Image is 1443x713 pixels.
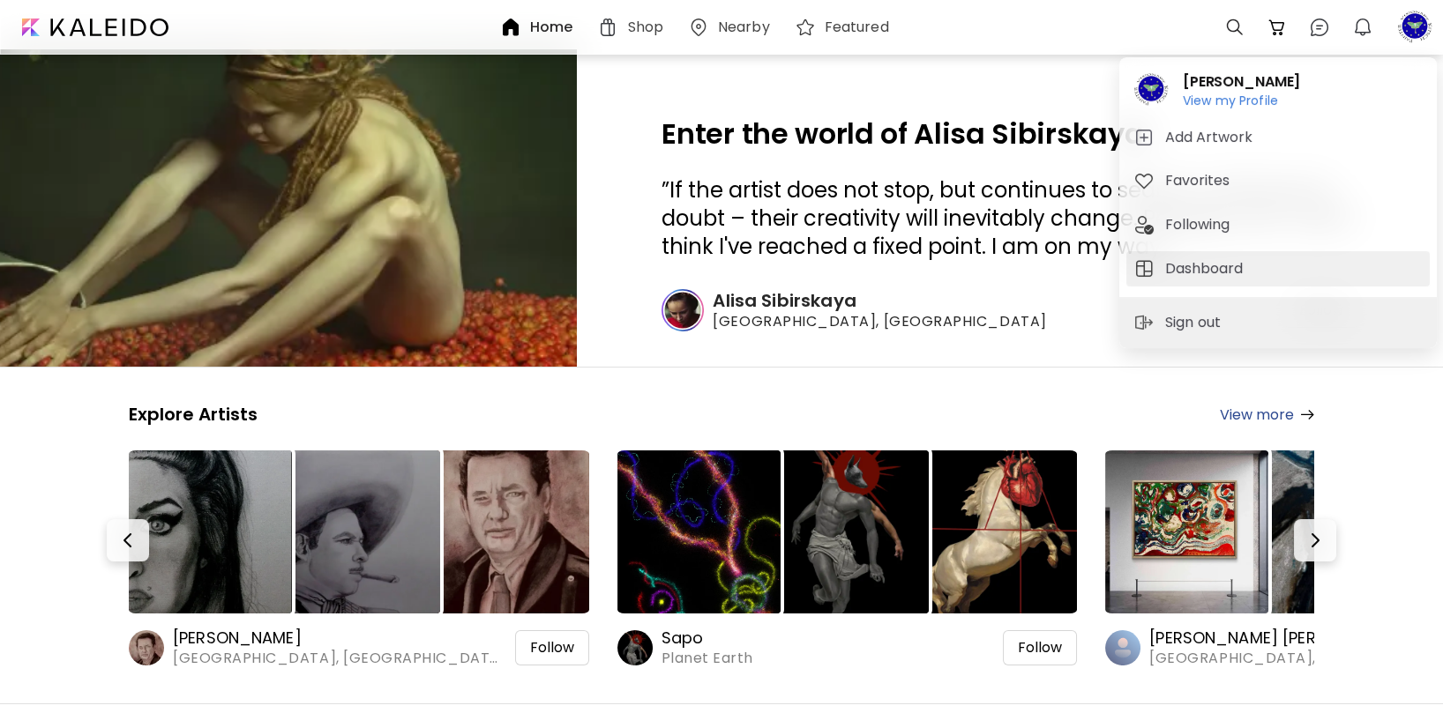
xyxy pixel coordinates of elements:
h5: Favorites [1165,170,1235,191]
h5: Add Artwork [1165,127,1258,148]
button: tabFollowing [1126,207,1430,242]
img: tab [1133,127,1155,148]
h5: Dashboard [1165,258,1248,279]
button: tabDashboard [1126,251,1430,286]
h2: [PERSON_NAME] [1183,71,1300,93]
h6: View my Profile [1183,93,1300,108]
img: sign-out [1133,312,1155,333]
img: tab [1133,170,1155,191]
img: tab [1133,258,1155,279]
h5: Following [1165,214,1235,235]
button: tabAdd Artwork [1126,120,1430,155]
button: tabFavorites [1126,163,1430,198]
button: sign-outSign out [1126,305,1233,340]
img: tab [1133,214,1155,235]
p: Sign out [1165,312,1226,333]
